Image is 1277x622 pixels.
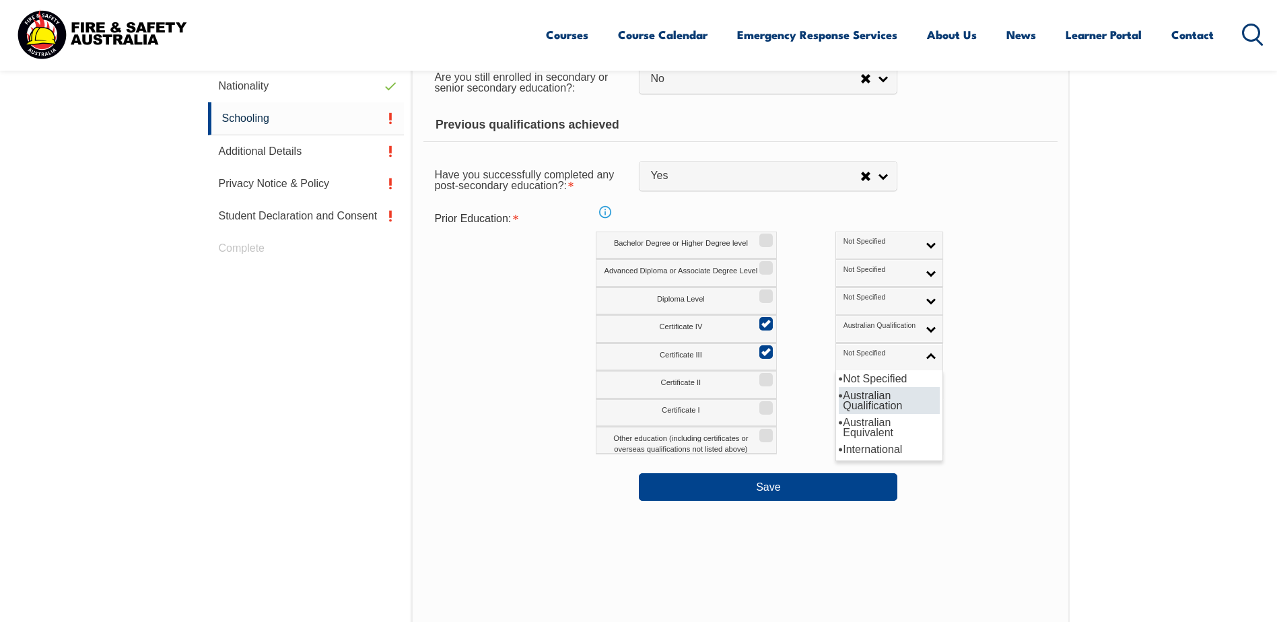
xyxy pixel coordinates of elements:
a: Course Calendar [618,17,707,53]
a: About Us [927,17,977,53]
label: Certificate IV [596,315,777,343]
span: No [650,72,860,86]
a: News [1006,17,1036,53]
span: Not Specified [843,349,918,358]
span: Not Specified [843,293,918,302]
a: Nationality [208,70,405,102]
li: Australian Qualification [839,387,940,414]
span: Have you successfully completed any post-secondary education?: [434,169,614,191]
li: Australian Equivalent [839,414,940,441]
label: Certificate II [596,371,777,399]
button: Save [639,473,897,500]
span: Australian Qualification [843,321,918,331]
a: Schooling [208,102,405,135]
span: Are you still enrolled in secondary or senior secondary education?: [434,71,608,94]
a: Emergency Response Services [737,17,897,53]
a: Contact [1171,17,1214,53]
div: Previous qualifications achieved [423,108,1057,142]
a: Info [596,203,615,221]
label: Bachelor Degree or Higher Degree level [596,232,777,259]
label: Diploma Level [596,287,777,315]
div: Prior Education is required. [423,206,639,232]
span: Not Specified [843,265,918,275]
li: International [839,441,940,458]
label: Certificate III [596,343,777,371]
a: Learner Portal [1066,17,1142,53]
div: Have you successfully completed any post-secondary education? is required. [423,160,639,198]
label: Other education (including certificates or overseas qualifications not listed above) [596,427,777,454]
a: Courses [546,17,588,53]
label: Advanced Diploma or Associate Degree Level [596,259,777,287]
a: Student Declaration and Consent [208,200,405,232]
li: Not Specified [839,370,940,387]
span: Yes [650,169,860,183]
label: Certificate I [596,399,777,427]
span: Not Specified [843,237,918,246]
a: Additional Details [208,135,405,168]
a: Privacy Notice & Policy [208,168,405,200]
